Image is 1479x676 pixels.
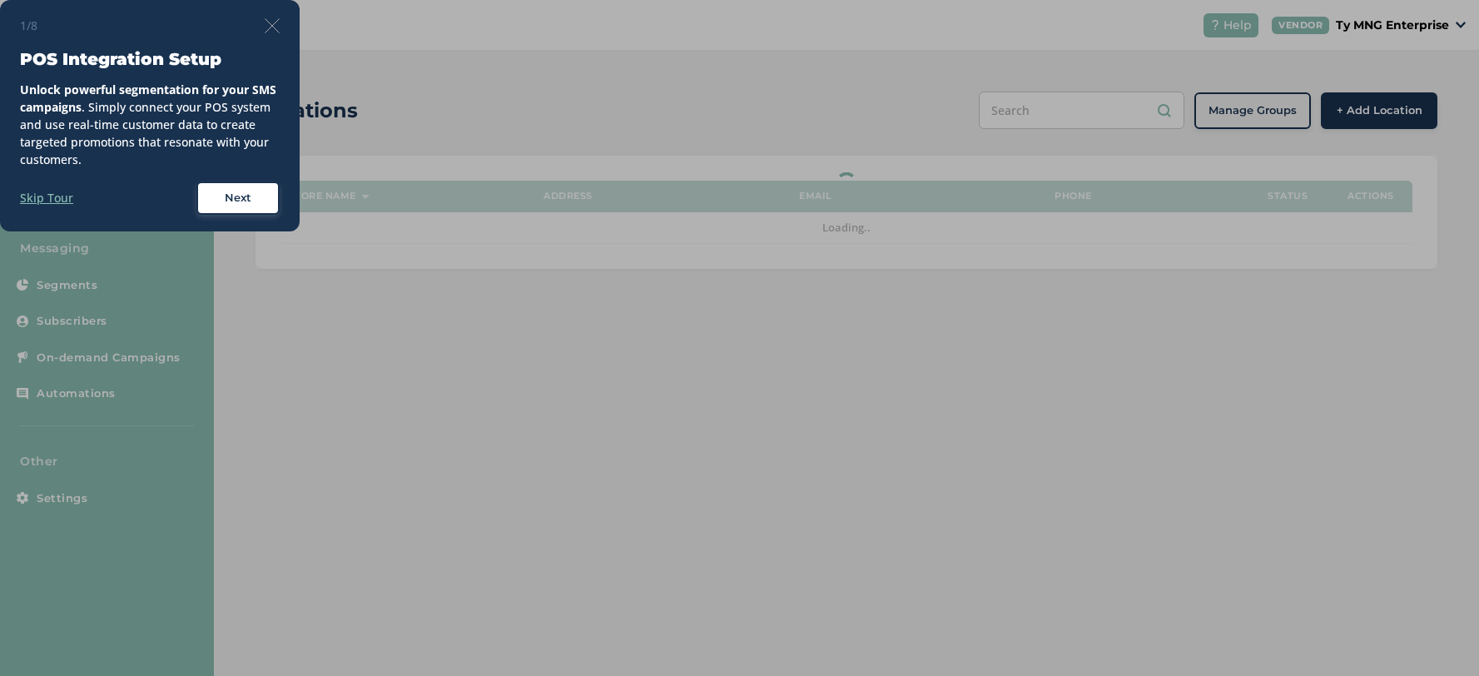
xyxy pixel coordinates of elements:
span: 1/8 [20,17,37,34]
span: Next [225,190,251,206]
iframe: Chat Widget [1396,596,1479,676]
button: Next [196,181,280,215]
strong: Unlock powerful segmentation for your SMS campaigns [20,82,276,115]
label: Skip Tour [20,189,73,206]
h3: POS Integration Setup [20,47,280,71]
img: icon-close-thin-accent-606ae9a3.svg [265,18,280,33]
div: . Simply connect your POS system and use real-time customer data to create targeted promotions th... [20,81,280,168]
